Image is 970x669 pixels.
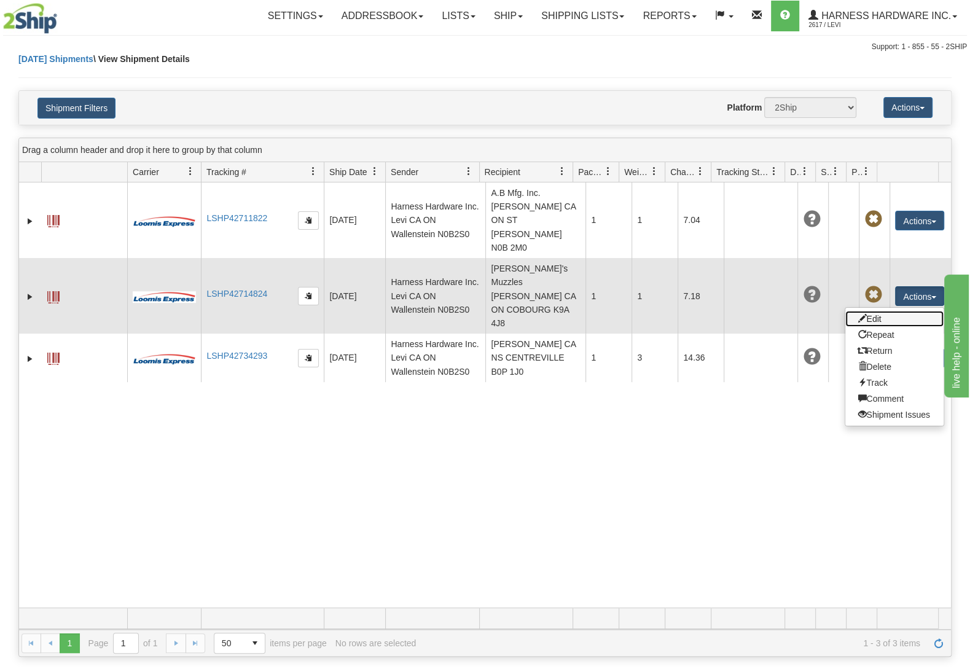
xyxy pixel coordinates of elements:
[432,1,484,31] a: Lists
[485,334,585,381] td: [PERSON_NAME] CA NS CENTREVILLE B0P 1J0
[808,19,901,31] span: 2617 / Levi
[624,166,650,178] span: Weight
[821,166,831,178] span: Shipment Issues
[716,166,770,178] span: Tracking Status
[552,161,573,182] a: Recipient filter column settings
[3,3,57,34] img: logo2617.jpg
[845,359,944,375] a: Delete shipment
[24,353,36,365] a: Expand
[364,161,385,182] a: Ship Date filter column settings
[678,182,724,258] td: 7.04
[298,211,319,230] button: Copy to clipboard
[845,311,944,327] a: Edit
[790,166,800,178] span: Delivery Status
[335,638,417,648] div: No rows are selected
[803,211,820,228] span: Unknown
[222,637,238,649] span: 50
[180,161,201,182] a: Carrier filter column settings
[670,166,696,178] span: Charge
[298,349,319,367] button: Copy to clipboard
[864,286,882,303] span: Pickup Not Assigned
[845,375,944,391] a: Track
[18,54,93,64] a: [DATE] Shipments
[60,633,79,653] span: Page 1
[794,161,815,182] a: Delivery Status filter column settings
[93,54,190,64] span: \ View Shipment Details
[633,1,705,31] a: Reports
[37,98,115,119] button: Shipment Filters
[24,291,36,303] a: Expand
[385,334,485,381] td: Harness Hardware Inc. Levi CA ON Wallenstein N0B2S0
[485,258,585,334] td: [PERSON_NAME]'s Muzzles [PERSON_NAME] CA ON COBOURG K9A 4J8
[485,1,532,31] a: Ship
[47,286,60,305] a: Label
[424,638,920,648] span: 1 - 3 of 3 items
[818,10,951,21] span: Harness Hardware Inc.
[88,633,158,654] span: Page of 1
[206,213,267,223] a: LSHP42711822
[303,161,324,182] a: Tracking # filter column settings
[845,327,944,343] a: Repeat
[485,182,585,258] td: A.B Mfg. Inc. [PERSON_NAME] CA ON ST [PERSON_NAME] N0B 2M0
[690,161,711,182] a: Charge filter column settings
[206,166,246,178] span: Tracking #
[298,287,319,305] button: Copy to clipboard
[678,334,724,381] td: 14.36
[206,289,267,299] a: LSHP42714824
[3,42,967,52] div: Support: 1 - 855 - 55 - 2SHIP
[929,633,948,653] a: Refresh
[678,258,724,334] td: 7.18
[9,7,114,22] div: live help - online
[133,166,159,178] span: Carrier
[799,1,966,31] a: Harness Hardware Inc. 2617 / Levi
[864,211,882,228] span: Pickup Not Assigned
[845,343,944,359] a: Return
[942,272,969,397] iframe: chat widget
[332,1,433,31] a: Addressbook
[632,334,678,381] td: 3
[632,258,678,334] td: 1
[532,1,633,31] a: Shipping lists
[585,334,632,381] td: 1
[19,138,951,162] div: grid grouping header
[585,258,632,334] td: 1
[845,407,944,423] a: Shipment Issues
[764,161,784,182] a: Tracking Status filter column settings
[259,1,332,31] a: Settings
[206,351,267,361] a: LSHP42734293
[391,166,418,178] span: Sender
[803,348,820,366] span: Unknown
[214,633,327,654] span: items per page
[385,182,485,258] td: Harness Hardware Inc. Levi CA ON Wallenstein N0B2S0
[385,258,485,334] td: Harness Hardware Inc. Levi CA ON Wallenstein N0B2S0
[47,209,60,229] a: Label
[214,633,265,654] span: Page sizes drop down
[632,182,678,258] td: 1
[825,161,846,182] a: Shipment Issues filter column settings
[324,334,385,381] td: [DATE]
[245,633,265,653] span: select
[727,101,762,114] label: Platform
[114,633,138,653] input: Page 1
[24,215,36,227] a: Expand
[47,347,60,367] a: Label
[585,182,632,258] td: 1
[883,97,933,118] button: Actions
[485,166,520,178] span: Recipient
[133,215,195,227] img: 30 - Loomis Express
[851,166,862,178] span: Pickup Status
[578,166,604,178] span: Packages
[598,161,619,182] a: Packages filter column settings
[133,291,195,303] img: 30 - Loomis Express
[324,258,385,334] td: [DATE]
[856,161,877,182] a: Pickup Status filter column settings
[895,286,944,306] button: Actions
[845,391,944,407] a: Comment
[329,166,367,178] span: Ship Date
[895,211,944,230] button: Actions
[324,182,385,258] td: [DATE]
[803,286,820,303] span: Unknown
[458,161,479,182] a: Sender filter column settings
[644,161,665,182] a: Weight filter column settings
[133,353,195,365] img: 30 - Loomis Express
